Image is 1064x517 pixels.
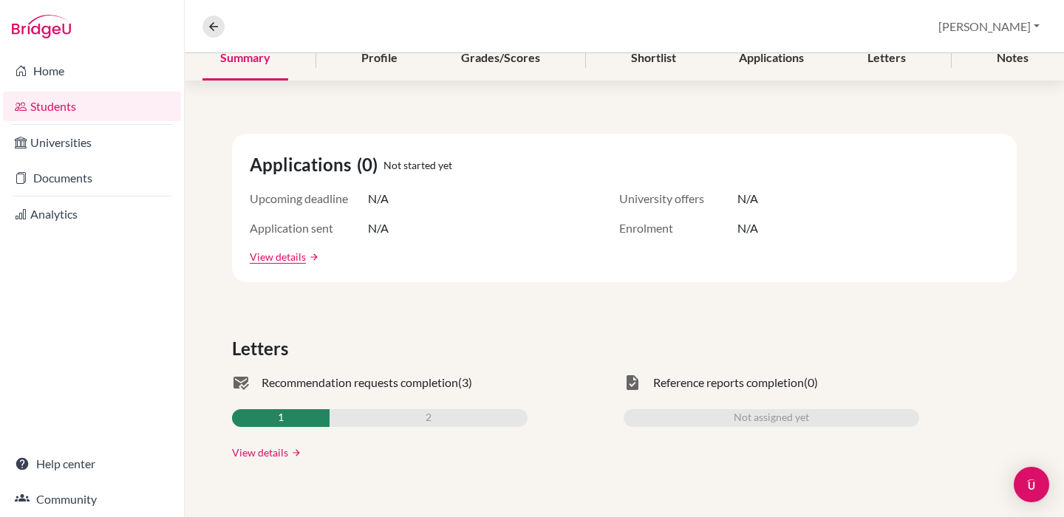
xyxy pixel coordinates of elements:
span: task [624,374,641,391]
div: Shortlist [613,37,694,81]
div: Applications [721,37,822,81]
div: Profile [344,37,415,81]
span: Applications [250,151,357,178]
span: N/A [368,219,389,237]
span: (3) [458,374,472,391]
span: (0) [804,374,818,391]
a: Analytics [3,199,181,229]
div: Letters [850,37,924,81]
span: Not started yet [383,157,452,173]
a: View details [232,445,288,460]
a: View details [250,249,306,264]
div: Notes [979,37,1046,81]
span: Upcoming deadline [250,190,368,208]
a: Community [3,485,181,514]
a: arrow_forward [288,448,301,458]
span: N/A [368,190,389,208]
span: Not assigned yet [734,409,809,427]
span: University offers [619,190,737,208]
span: Recommendation requests completion [262,374,458,391]
div: Grades/Scores [443,37,558,81]
span: N/A [737,190,758,208]
div: Open Intercom Messenger [1014,467,1049,502]
span: Enrolment [619,219,737,237]
a: Students [3,92,181,121]
a: Home [3,56,181,86]
a: Documents [3,163,181,193]
a: Help center [3,449,181,479]
span: (0) [357,151,383,178]
span: Letters [232,335,294,362]
span: 2 [426,409,432,427]
span: mark_email_read [232,374,250,391]
span: Reference reports completion [653,374,804,391]
span: Application sent [250,219,368,237]
span: N/A [737,219,758,237]
img: Bridge-U [12,15,71,38]
button: [PERSON_NAME] [932,13,1046,41]
span: 1 [278,409,284,427]
a: Universities [3,128,181,157]
div: Summary [202,37,288,81]
a: arrow_forward [306,252,319,262]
